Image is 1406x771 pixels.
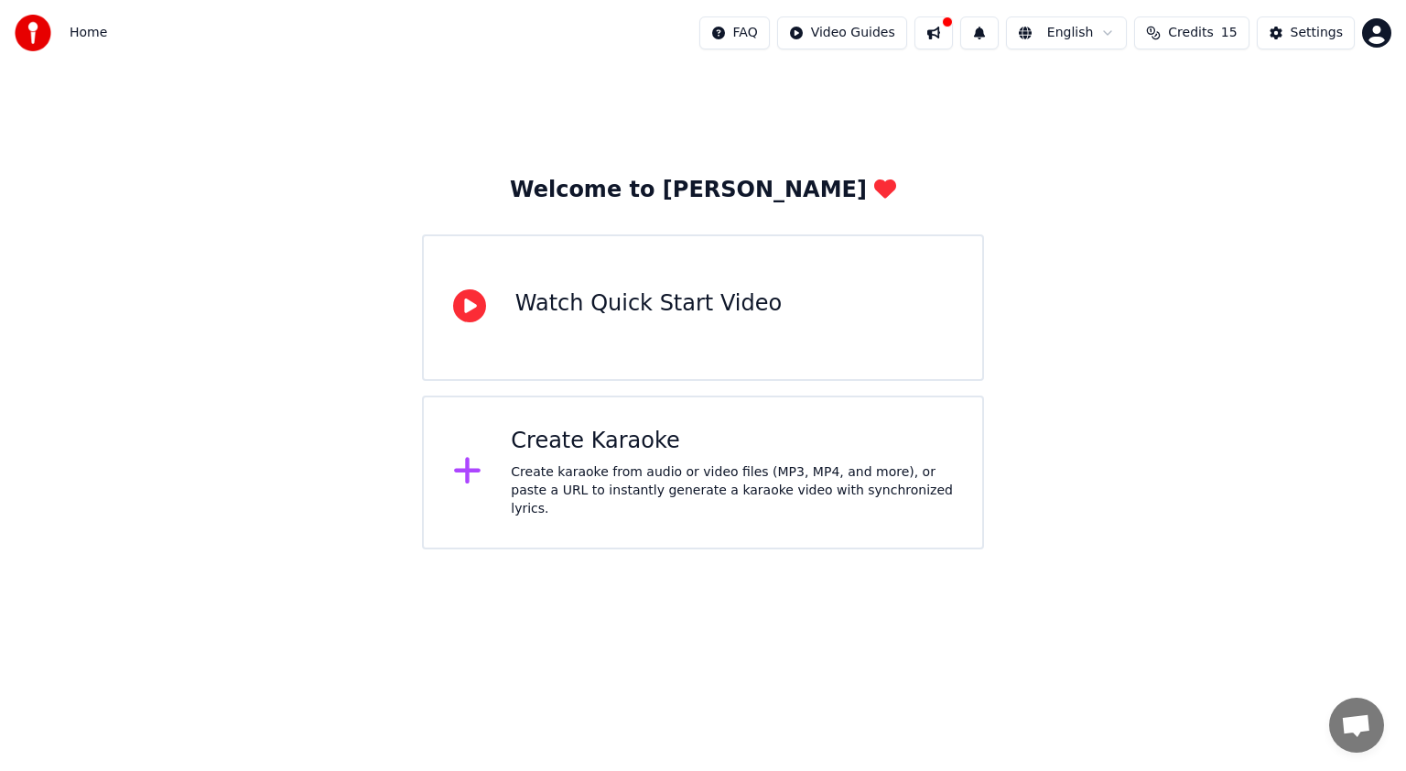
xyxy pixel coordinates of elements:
[1257,16,1355,49] button: Settings
[515,289,782,319] div: Watch Quick Start Video
[510,176,896,205] div: Welcome to [PERSON_NAME]
[70,24,107,42] nav: breadcrumb
[1168,24,1213,42] span: Credits
[777,16,907,49] button: Video Guides
[511,463,953,518] div: Create karaoke from audio or video files (MP3, MP4, and more), or paste a URL to instantly genera...
[15,15,51,51] img: youka
[1221,24,1238,42] span: 15
[70,24,107,42] span: Home
[511,427,953,456] div: Create Karaoke
[1291,24,1343,42] div: Settings
[1134,16,1249,49] button: Credits15
[1329,698,1384,753] a: Open chat
[699,16,770,49] button: FAQ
